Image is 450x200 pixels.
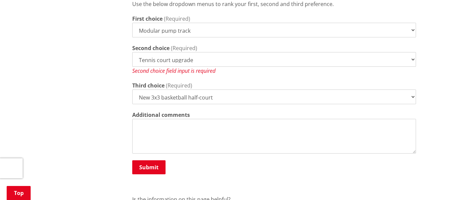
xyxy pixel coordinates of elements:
[132,160,166,174] button: Submit
[164,15,190,22] span: (Required)
[132,15,163,23] label: First choice
[132,44,170,52] label: Second choice
[166,82,192,89] span: (Required)
[7,186,31,200] a: Top
[171,44,197,52] span: (Required)
[132,111,190,119] label: Additional comments
[132,67,416,75] div: Second choice field input is required
[419,172,443,196] iframe: Messenger Launcher
[132,81,165,89] label: Third choice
